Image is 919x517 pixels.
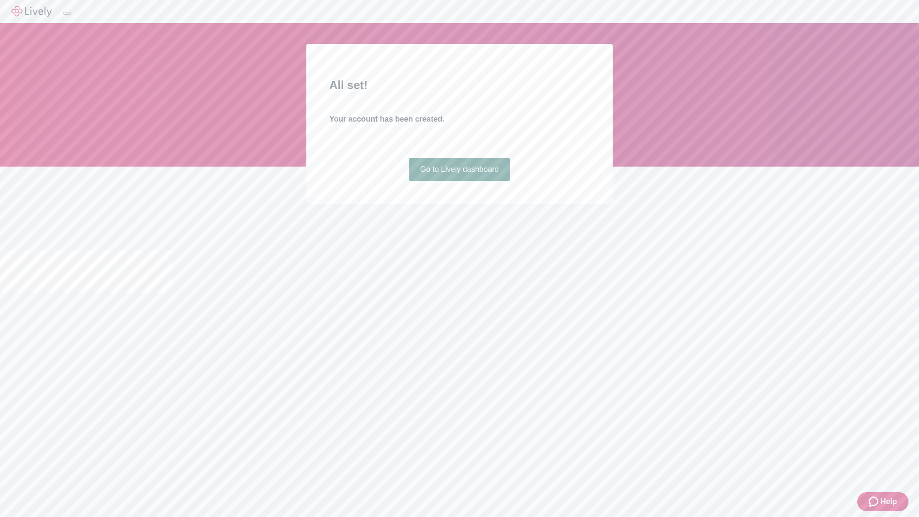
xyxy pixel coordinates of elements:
[869,496,880,507] svg: Zendesk support icon
[880,496,897,507] span: Help
[11,6,52,17] img: Lively
[329,77,590,94] h2: All set!
[409,158,511,181] a: Go to Lively dashboard
[63,12,71,15] button: Log out
[329,113,590,125] h4: Your account has been created.
[857,492,908,511] button: Zendesk support iconHelp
